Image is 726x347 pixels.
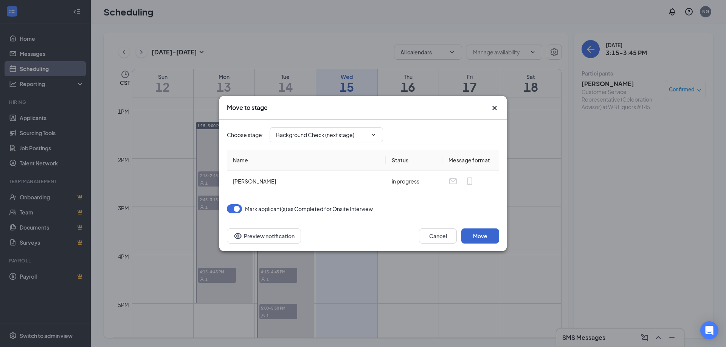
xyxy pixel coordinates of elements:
span: Choose stage : [227,131,264,139]
th: Message format [442,150,499,171]
button: Move [461,228,499,244]
svg: Eye [233,231,242,241]
svg: ChevronDown [371,132,377,138]
th: Status [386,150,442,171]
svg: Email [448,177,458,186]
span: [PERSON_NAME] [233,178,276,185]
h3: Move to stage [227,103,268,112]
div: Open Intercom Messenger [700,321,718,339]
td: in progress [386,171,442,192]
svg: Cross [490,103,499,113]
button: Close [490,103,499,113]
svg: MobileSms [465,177,474,186]
th: Name [227,150,386,171]
button: Preview notificationEye [227,228,301,244]
span: Mark applicant(s) as Completed for Onsite Interview [245,204,373,213]
button: Cancel [419,228,457,244]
